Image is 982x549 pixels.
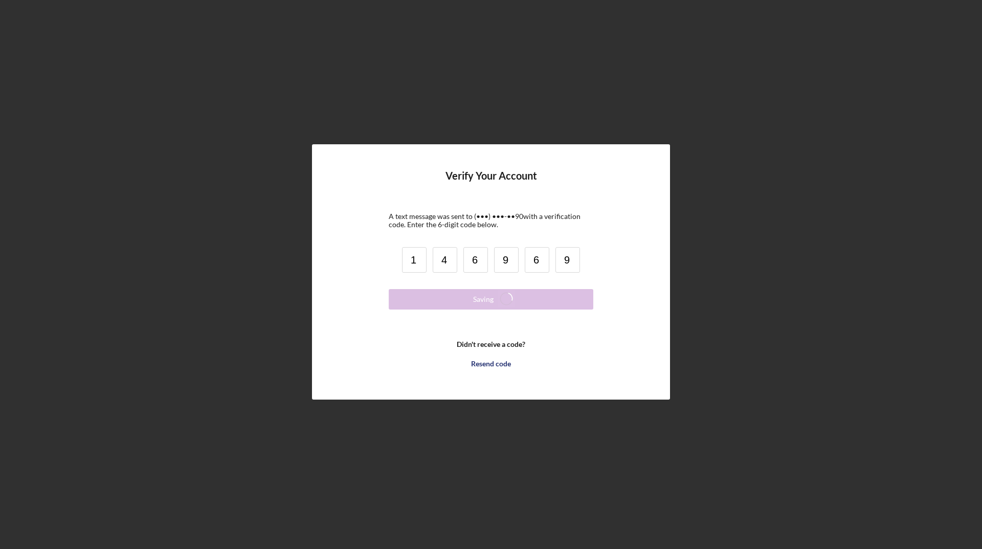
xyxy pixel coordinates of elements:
[389,289,593,310] button: Saving
[389,354,593,374] button: Resend code
[445,170,537,197] h4: Verify Your Account
[389,212,593,229] div: A text message was sent to (•••) •••-•• 90 with a verification code. Enter the 6-digit code below.
[471,354,511,374] div: Resend code
[457,340,525,348] b: Didn't receive a code?
[473,289,494,310] div: Saving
